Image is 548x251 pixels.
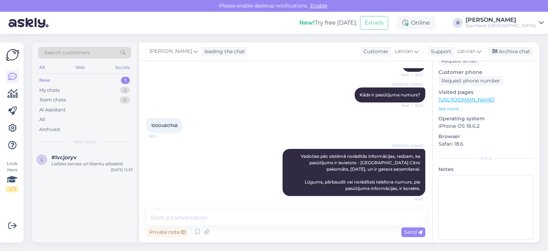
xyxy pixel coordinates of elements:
div: B [453,18,463,28]
div: Look Here [6,160,19,192]
a: [PERSON_NAME]Sportland [GEOGRAPHIC_DATA] [466,17,544,29]
a: [URL][DOMAIN_NAME] [438,96,494,103]
span: Latvian [457,47,476,55]
div: Private note [146,227,188,237]
b: New! [299,19,315,26]
div: Online [397,16,436,29]
div: Request phone number [438,76,503,86]
div: Extra [438,155,534,161]
p: Safari 18.6 [438,140,534,148]
p: Browser [438,133,534,140]
span: Vadoties pēc sistēmā norādītās informācijas, redzam, ka pasūtījums ir ievietots - [GEOGRAPHIC_DAT... [301,154,421,191]
div: [DATE] 12:33 [111,167,133,172]
div: Team chats [39,96,66,104]
span: 16:01 [148,134,175,139]
div: Customer [361,48,389,55]
div: New [39,77,50,84]
span: Seen ✓ 16:01 [396,72,423,77]
span: Kāds ir pasūtījuma numurs? [360,92,420,97]
span: Search customers [44,49,90,56]
span: [PERSON_NAME] [392,143,423,149]
div: 2 [120,87,130,94]
div: Support [428,48,451,55]
span: 1000480748 [151,123,178,128]
p: See more ... [438,106,534,112]
span: [PERSON_NAME] [149,47,192,55]
span: [PERSON_NAME] [392,82,423,87]
p: Visited pages [438,89,534,96]
button: Emails [360,16,388,30]
span: #lvcjoryv [51,154,77,161]
span: 16:03 [396,196,423,202]
div: Try free [DATE]: [299,19,357,27]
div: Archive chat [488,47,533,56]
div: Sportland [GEOGRAPHIC_DATA] [466,23,536,29]
div: Web [74,63,86,72]
div: 0 [120,96,130,104]
div: 2 / 3 [6,186,19,192]
p: iPhone OS 18.6.2 [438,122,534,130]
span: Enable [308,2,329,9]
div: My chats [39,87,60,94]
span: New chats [73,139,96,145]
span: l [41,157,43,162]
span: Seen ✓ 16:01 [396,103,423,108]
p: Customer phone [438,69,534,76]
div: Request email [438,56,480,66]
div: 1 [121,77,130,84]
span: Latvian [395,47,413,55]
img: Askly Logo [6,48,19,62]
div: Lielisks serviss un klientu atbalsts! [51,161,133,167]
span: Send [404,229,422,235]
div: Socials [114,63,131,72]
div: AI Assistant [39,106,66,114]
div: [PERSON_NAME] [466,17,536,23]
div: All [39,116,45,123]
div: Archived [39,126,60,133]
div: leading the chat [202,48,245,55]
div: All [38,63,46,72]
p: Notes [438,166,534,173]
p: Operating system [438,115,534,122]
